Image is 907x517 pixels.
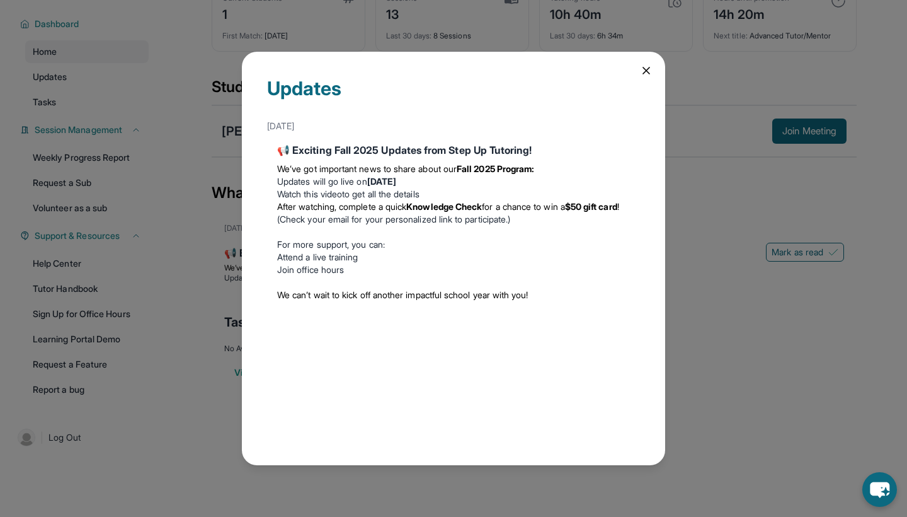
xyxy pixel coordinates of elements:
[277,188,630,200] li: to get all the details
[277,201,406,212] span: After watching, complete a quick
[267,77,640,115] div: Updates
[277,189,342,199] a: Watch this video
[277,163,457,174] span: We’ve got important news to share about our
[406,201,482,212] strong: Knowledge Check
[482,201,564,212] span: for a chance to win a
[367,176,396,187] strong: [DATE]
[277,200,630,226] li: (Check your email for your personalized link to participate.)
[277,175,630,188] li: Updates will go live on
[277,238,630,251] p: For more support, you can:
[277,264,344,275] a: Join office hours
[277,252,358,262] a: Attend a live training
[277,289,528,300] span: We can’t wait to kick off another impactful school year with you!
[565,201,617,212] strong: $50 gift card
[617,201,619,212] span: !
[267,115,640,137] div: [DATE]
[457,163,534,174] strong: Fall 2025 Program:
[277,142,630,158] div: 📢 Exciting Fall 2025 Updates from Step Up Tutoring!
[862,472,897,507] button: chat-button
